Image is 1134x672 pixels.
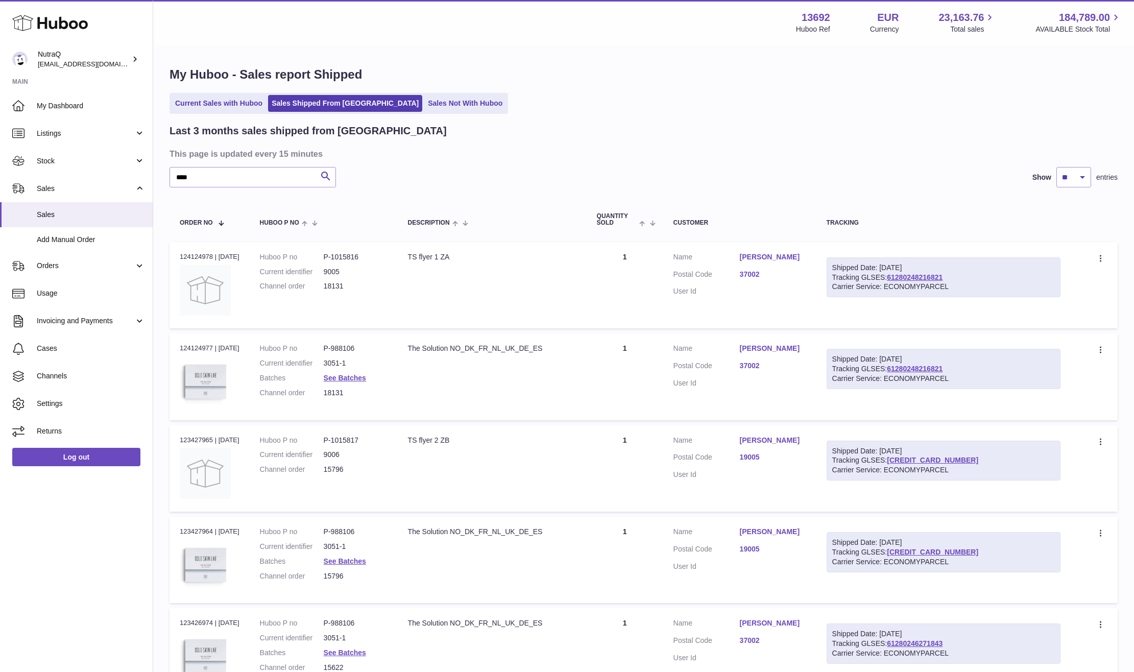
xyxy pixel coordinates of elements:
span: Usage [37,289,145,298]
a: 61280248216821 [887,365,943,373]
a: [CREDIT_CARD_NUMBER] [887,548,978,556]
dt: Huboo P no [260,344,324,353]
div: Tracking GLSES: [827,623,1061,664]
dd: 9006 [324,450,388,460]
dd: 15796 [324,571,388,581]
dt: Name [673,527,740,539]
div: Tracking [827,220,1061,226]
a: Sales Shipped From [GEOGRAPHIC_DATA] [268,95,422,112]
a: [PERSON_NAME] [740,252,806,262]
div: Tracking GLSES: [827,441,1061,481]
dd: P-1015816 [324,252,388,262]
dd: P-1015817 [324,436,388,445]
td: 1 [587,242,663,328]
dt: Current identifier [260,358,324,368]
div: TS flyer 2 ZB [408,436,576,445]
span: Stock [37,156,134,166]
h2: Last 3 months sales shipped from [GEOGRAPHIC_DATA] [170,124,447,138]
a: [PERSON_NAME] [740,436,806,445]
dt: User Id [673,562,740,571]
dt: Huboo P no [260,527,324,537]
span: Huboo P no [260,220,299,226]
dt: Huboo P no [260,618,324,628]
dt: User Id [673,286,740,296]
dt: Huboo P no [260,252,324,262]
dt: Name [673,344,740,356]
span: Channels [37,371,145,381]
h1: My Huboo - Sales report Shipped [170,66,1118,83]
img: log@nutraq.com [12,52,28,67]
dd: 3051-1 [324,633,388,643]
dd: P-988106 [324,527,388,537]
a: 19005 [740,452,806,462]
dt: User Id [673,470,740,479]
dt: Name [673,436,740,448]
dt: Batches [260,373,324,383]
a: See Batches [324,374,366,382]
dd: 3051-1 [324,542,388,551]
span: Order No [180,220,213,226]
td: 1 [587,425,663,512]
dt: Name [673,618,740,631]
img: 136921728478892.jpg [180,356,231,407]
div: Customer [673,220,806,226]
dt: Channel order [260,388,324,398]
img: no-photo.jpg [180,448,231,499]
a: [PERSON_NAME] [740,527,806,537]
div: 123426974 | [DATE] [180,618,239,628]
div: Shipped Date: [DATE] [832,629,1055,639]
dt: Postal Code [673,270,740,282]
dt: Channel order [260,571,324,581]
div: Huboo Ref [796,25,830,34]
dt: Postal Code [673,452,740,465]
a: 37002 [740,636,806,645]
dt: Postal Code [673,361,740,373]
div: Carrier Service: ECONOMYPARCEL [832,282,1055,292]
a: See Batches [324,649,366,657]
div: NutraQ [38,50,130,69]
dt: Batches [260,648,324,658]
div: The Solution NO_DK_FR_NL_UK_DE_ES [408,344,576,353]
dt: Postal Code [673,636,740,648]
dd: 3051-1 [324,358,388,368]
span: 184,789.00 [1059,11,1110,25]
span: Listings [37,129,134,138]
div: The Solution NO_DK_FR_NL_UK_DE_ES [408,618,576,628]
div: Shipped Date: [DATE] [832,263,1055,273]
span: Sales [37,184,134,194]
div: 123427965 | [DATE] [180,436,239,445]
span: entries [1096,173,1118,182]
h3: This page is updated every 15 minutes [170,148,1115,159]
span: Settings [37,399,145,409]
dt: Current identifier [260,542,324,551]
div: Tracking GLSES: [827,349,1061,389]
a: 37002 [740,361,806,371]
dd: 18131 [324,388,388,398]
label: Show [1032,173,1051,182]
td: 1 [587,517,663,603]
dt: Current identifier [260,633,324,643]
div: TS flyer 1 ZA [408,252,576,262]
dt: Huboo P no [260,436,324,445]
a: Sales Not With Huboo [424,95,506,112]
a: See Batches [324,557,366,565]
a: [CREDIT_CARD_NUMBER] [887,456,978,464]
span: Cases [37,344,145,353]
div: 124124977 | [DATE] [180,344,239,353]
a: 19005 [740,544,806,554]
a: 23,163.76 Total sales [938,11,996,34]
dt: Postal Code [673,544,740,557]
a: 184,789.00 AVAILABLE Stock Total [1035,11,1122,34]
span: Invoicing and Payments [37,316,134,326]
span: 23,163.76 [938,11,984,25]
dd: 15796 [324,465,388,474]
dt: Current identifier [260,450,324,460]
div: 124124978 | [DATE] [180,252,239,261]
a: Log out [12,448,140,466]
dt: User Id [673,653,740,663]
div: Tracking GLSES: [827,532,1061,572]
span: Orders [37,261,134,271]
td: 1 [587,333,663,420]
a: 37002 [740,270,806,279]
a: Current Sales with Huboo [172,95,266,112]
